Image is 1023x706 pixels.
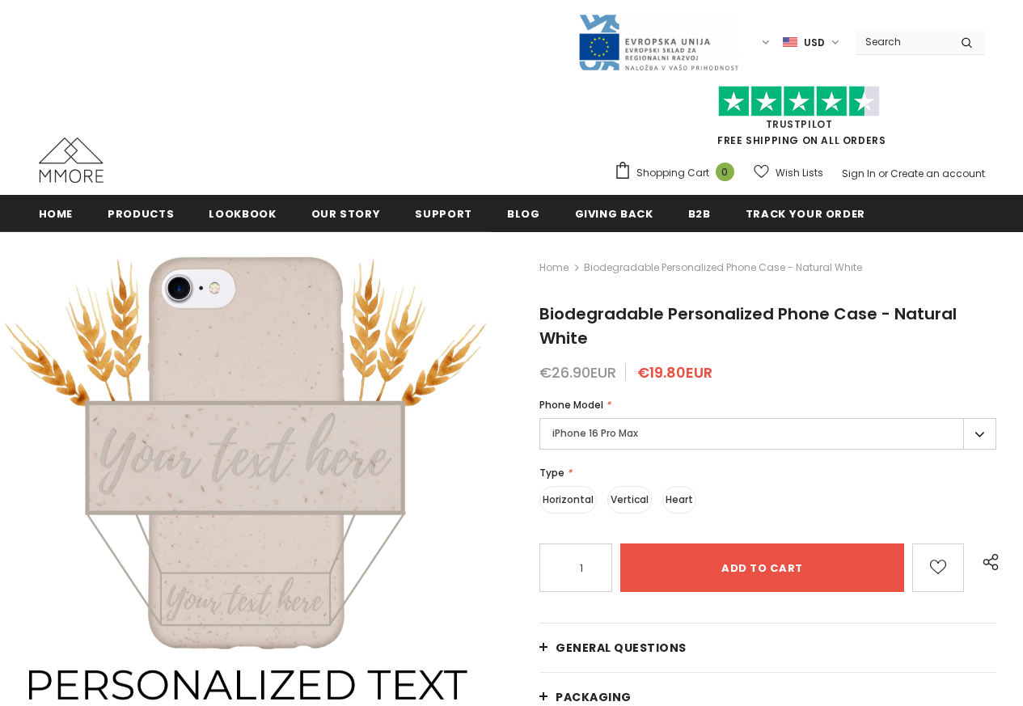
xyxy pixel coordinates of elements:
span: Phone Model [539,398,603,412]
label: iPhone 16 Pro Max [539,418,996,450]
a: B2B [688,195,711,231]
a: support [415,195,472,231]
img: Trust Pilot Stars [718,86,880,117]
label: Heart [662,486,696,514]
span: Wish Lists [776,165,823,181]
img: MMORE Cases [39,137,104,183]
span: €19.80EUR [637,362,712,383]
a: Wish Lists [754,159,823,187]
span: USD [804,35,825,51]
span: Type [539,466,564,480]
span: Products [108,206,174,222]
a: Create an account [890,167,985,180]
label: Vertical [607,486,652,514]
span: Biodegradable Personalized Phone Case - Natural White [539,302,957,349]
a: Track your order [746,195,865,231]
span: 0 [716,163,734,181]
span: B2B [688,206,711,222]
a: Home [39,195,74,231]
input: Add to cart [620,543,904,592]
a: Our Story [311,195,381,231]
a: Blog [507,195,540,231]
input: Search Site [856,30,949,53]
span: or [878,167,888,180]
span: Giving back [575,206,653,222]
a: General Questions [539,624,996,672]
a: Products [108,195,174,231]
span: support [415,206,472,222]
a: Home [539,258,569,277]
span: Biodegradable Personalized Phone Case - Natural White [584,258,862,277]
span: FREE SHIPPING ON ALL ORDERS [614,93,985,147]
span: Blog [507,206,540,222]
img: Javni Razpis [577,13,739,72]
a: Lookbook [209,195,276,231]
span: Track your order [746,206,865,222]
span: Our Story [311,206,381,222]
span: Home [39,206,74,222]
label: Horizontal [539,486,597,514]
a: Trustpilot [766,117,833,131]
span: Shopping Cart [636,165,709,181]
img: USD [783,36,797,49]
a: Giving back [575,195,653,231]
a: Javni Razpis [577,35,739,49]
span: General Questions [556,640,687,656]
span: €26.90EUR [539,362,616,383]
span: Lookbook [209,206,276,222]
a: Shopping Cart 0 [614,161,742,185]
span: PACKAGING [556,689,632,705]
a: Sign In [842,167,876,180]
